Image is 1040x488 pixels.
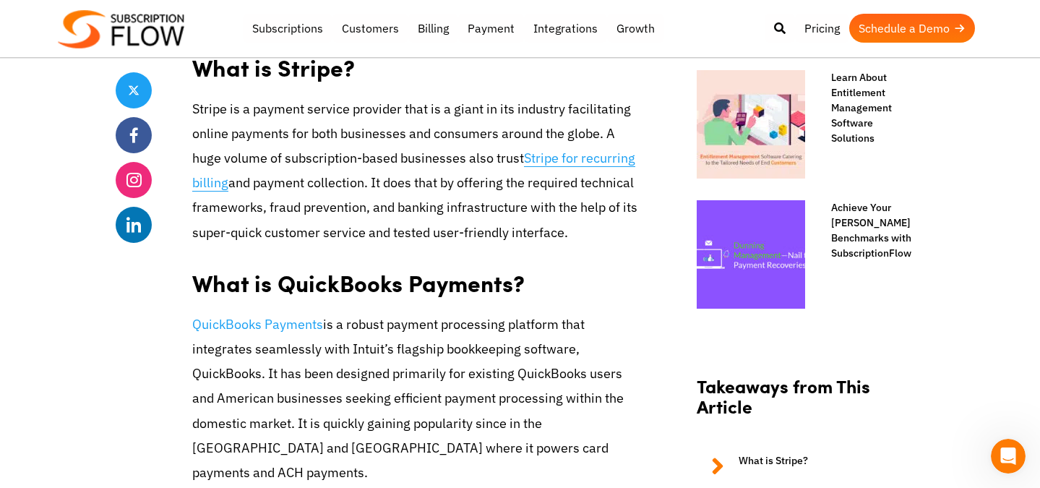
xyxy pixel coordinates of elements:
[849,14,975,43] a: Schedule a Demo
[817,70,911,146] a: Learn About Entitlement Management Software Solutions
[192,97,637,245] p: Stripe is a payment service provider that is a giant in its industry facilitating online payments...
[192,255,637,301] h2: What is QuickBooks Payments?
[697,200,805,309] img: Dunning Management Practices
[697,70,805,179] img: Entitlement-management-software
[524,14,607,43] a: Integrations
[697,453,911,479] a: What is Stripe?
[192,312,637,485] p: is a robust payment processing platform that integrates seamlessly with Intuit’s flagship bookkee...
[408,14,458,43] a: Billing
[332,14,408,43] a: Customers
[243,14,332,43] a: Subscriptions
[192,40,637,85] h2: What is Stripe?
[58,10,184,48] img: Subscriptionflow
[458,14,524,43] a: Payment
[697,376,911,432] h2: Takeaways from This Article
[795,14,849,43] a: Pricing
[607,14,664,43] a: Growth
[991,439,1026,474] iframe: Intercom live chat
[817,200,911,261] a: Achieve Your [PERSON_NAME] Benchmarks with SubscriptionFlow
[192,316,323,333] a: QuickBooks Payments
